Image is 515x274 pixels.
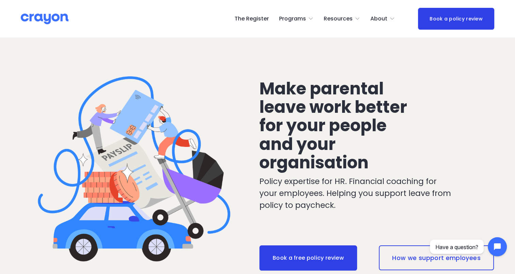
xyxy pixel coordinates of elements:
img: Crayon [21,13,68,25]
span: Programs [279,14,306,24]
a: folder dropdown [370,13,395,24]
span: Make parental leave work better for your people and your organisation [259,77,411,174]
a: folder dropdown [279,13,313,24]
span: About [370,14,387,24]
a: Book a policy review [418,8,495,30]
span: Resources [324,14,353,24]
a: How we support employees [379,245,494,271]
p: Policy expertise for HR. Financial coaching for your employees. Helping you support leave from po... [259,176,455,211]
a: Book a free policy review [259,245,357,271]
a: The Register [235,13,269,24]
a: folder dropdown [324,13,360,24]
